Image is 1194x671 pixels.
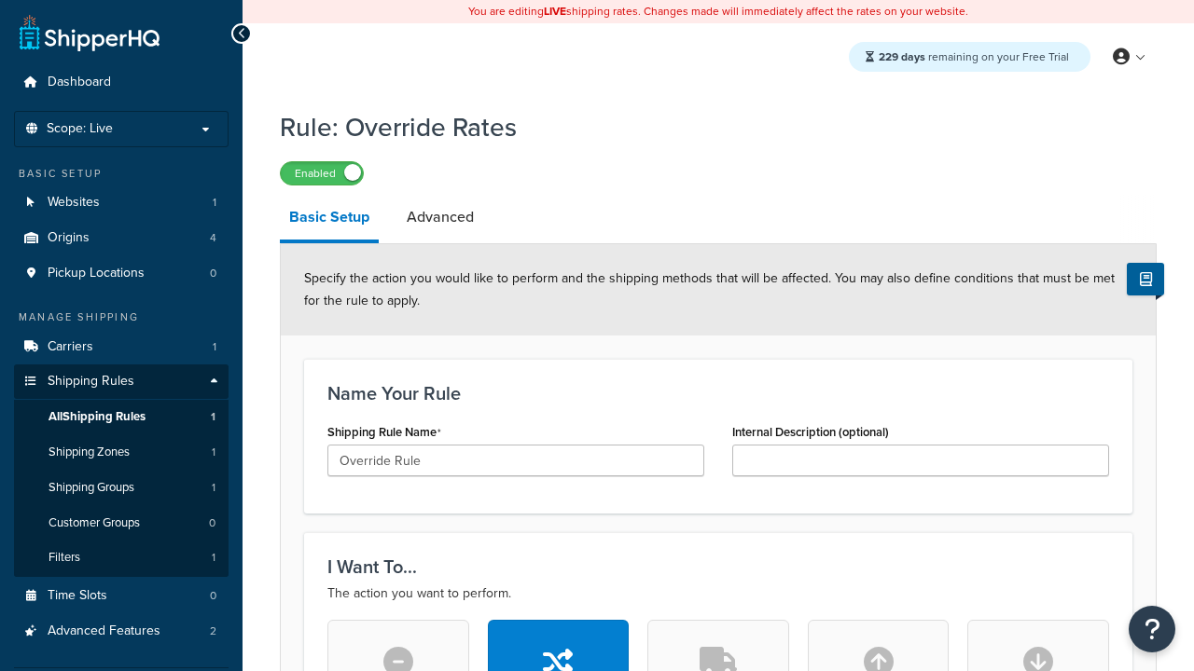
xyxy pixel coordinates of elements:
strong: 229 days [879,48,925,65]
li: Advanced Features [14,614,229,649]
span: Advanced Features [48,623,160,639]
label: Internal Description (optional) [732,425,889,439]
span: 4 [210,230,216,246]
a: Origins4 [14,221,229,255]
a: Basic Setup [280,195,379,243]
a: Advanced Features2 [14,614,229,649]
h3: Name Your Rule [327,383,1109,404]
span: Specify the action you would like to perform and the shipping methods that will be affected. You ... [304,268,1115,310]
span: 1 [212,550,215,566]
li: Time Slots [14,579,229,613]
span: Filters [49,550,80,566]
h3: I Want To... [327,556,1109,577]
a: Shipping Groups1 [14,471,229,505]
span: 0 [210,266,216,281]
span: 1 [212,480,215,496]
h1: Rule: Override Rates [280,109,1133,145]
span: remaining on your Free Trial [879,48,1069,65]
a: Pickup Locations0 [14,256,229,291]
span: 0 [210,588,216,604]
span: 1 [211,409,215,425]
button: Open Resource Center [1129,606,1175,652]
a: Websites1 [14,185,229,220]
a: Filters1 [14,541,229,575]
span: Customer Groups [49,515,140,531]
span: All Shipping Rules [49,409,146,425]
a: Shipping Zones1 [14,435,229,470]
span: Carriers [48,339,93,355]
a: Advanced [397,195,483,240]
a: Dashboard [14,65,229,100]
span: Websites [48,195,100,211]
span: Time Slots [48,588,107,604]
span: Shipping Zones [49,445,130,460]
button: Show Help Docs [1127,263,1164,295]
li: Shipping Groups [14,471,229,505]
li: Carriers [14,330,229,364]
li: Origins [14,221,229,255]
span: 2 [210,623,216,639]
a: AllShipping Rules1 [14,400,229,434]
a: Shipping Rules [14,364,229,399]
li: Shipping Rules [14,364,229,577]
a: Customer Groups0 [14,506,229,541]
span: 0 [209,515,215,531]
li: Pickup Locations [14,256,229,291]
li: Shipping Zones [14,435,229,470]
div: Basic Setup [14,166,229,182]
li: Websites [14,185,229,220]
span: Pickup Locations [48,266,145,281]
a: Time Slots0 [14,579,229,613]
span: Scope: Live [47,121,113,137]
label: Shipping Rule Name [327,425,441,440]
span: Shipping Rules [48,374,134,390]
p: The action you want to perform. [327,582,1109,605]
span: Dashboard [48,75,111,90]
span: Shipping Groups [49,480,134,496]
li: Filters [14,541,229,575]
a: Carriers1 [14,330,229,364]
li: Customer Groups [14,506,229,541]
b: LIVE [544,3,566,20]
span: Origins [48,230,90,246]
label: Enabled [281,162,363,185]
div: Manage Shipping [14,309,229,325]
span: 1 [213,339,216,355]
span: 1 [212,445,215,460]
span: 1 [213,195,216,211]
